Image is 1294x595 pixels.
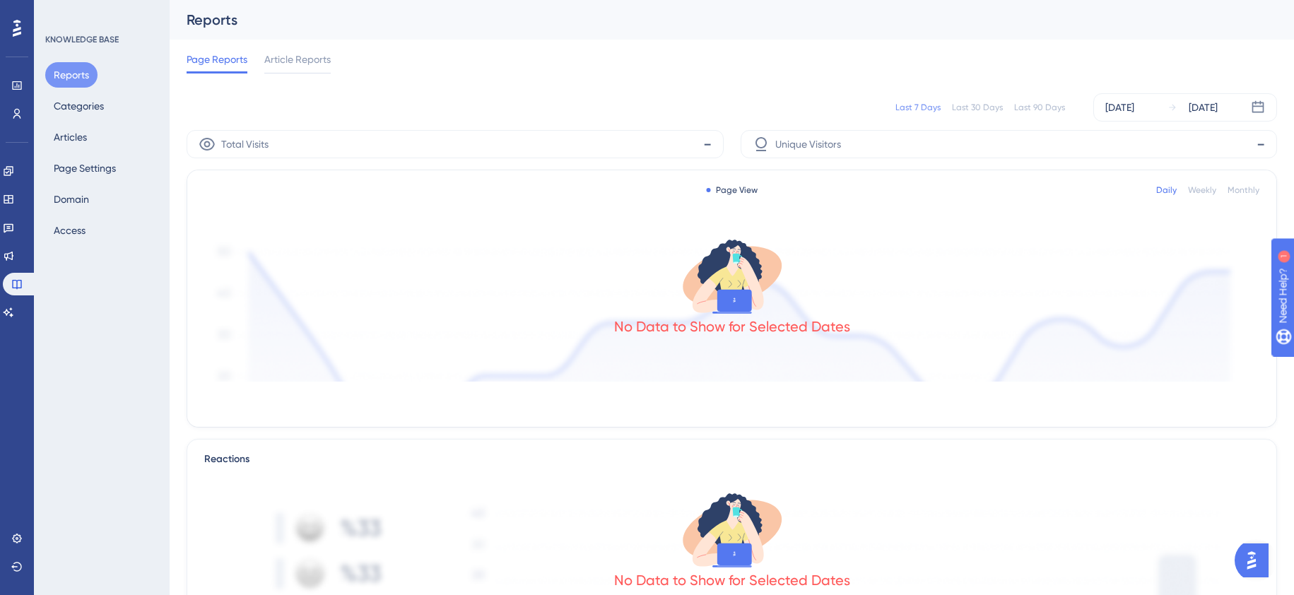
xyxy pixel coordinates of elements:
[45,34,119,45] div: KNOWLEDGE BASE
[1105,99,1134,116] div: [DATE]
[221,136,269,153] span: Total Visits
[45,187,98,212] button: Domain
[1156,184,1177,196] div: Daily
[706,184,758,196] div: Page View
[1228,184,1259,196] div: Monthly
[187,10,1242,30] div: Reports
[1014,102,1065,113] div: Last 90 Days
[204,451,1259,468] div: Reactions
[264,51,331,68] span: Article Reports
[33,4,88,20] span: Need Help?
[775,136,841,153] span: Unique Visitors
[45,218,94,243] button: Access
[1235,539,1277,582] iframe: UserGuiding AI Assistant Launcher
[45,62,98,88] button: Reports
[187,51,247,68] span: Page Reports
[952,102,1003,113] div: Last 30 Days
[45,93,112,119] button: Categories
[703,133,712,155] span: -
[1189,99,1218,116] div: [DATE]
[614,317,850,336] div: No Data to Show for Selected Dates
[1257,133,1265,155] span: -
[45,124,95,150] button: Articles
[45,155,124,181] button: Page Settings
[614,570,850,590] div: No Data to Show for Selected Dates
[1188,184,1216,196] div: Weekly
[895,102,941,113] div: Last 7 Days
[98,7,102,18] div: 1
